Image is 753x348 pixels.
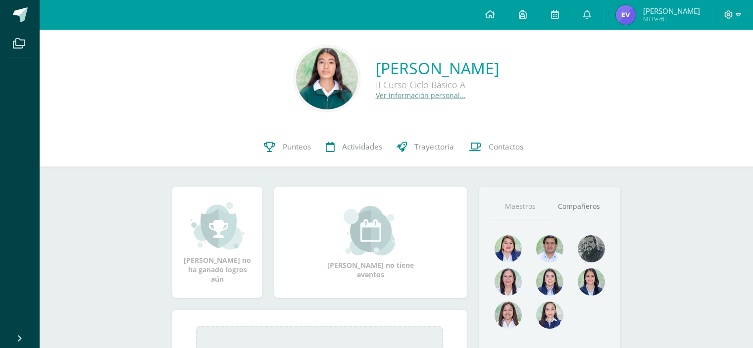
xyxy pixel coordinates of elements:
img: e0582db7cc524a9960c08d03de9ec803.png [536,301,563,329]
span: Contactos [489,142,523,152]
a: Ver información personal... [376,91,466,100]
img: 135afc2e3c36cc19cf7f4a6ffd4441d1.png [495,235,522,262]
img: 4179e05c207095638826b52d0d6e7b97.png [578,235,605,262]
img: achievement_small.png [191,201,245,250]
a: Punteos [256,127,318,167]
div: [PERSON_NAME] no ha ganado logros aún [182,201,252,284]
img: 1d783d36c0c1c5223af21090f2d2739b.png [616,5,636,25]
a: Compañeros [550,194,608,219]
span: Trayectoria [414,142,454,152]
span: Punteos [283,142,311,152]
span: Mi Perfil [643,15,700,23]
a: Trayectoria [390,127,461,167]
span: [PERSON_NAME] [643,6,700,16]
img: 78f4197572b4db04b380d46154379998.png [495,268,522,296]
a: [PERSON_NAME] [376,57,499,79]
img: 1be4a43e63524e8157c558615cd4c825.png [495,301,522,329]
img: event_small.png [344,206,398,255]
a: Actividades [318,127,390,167]
img: 1718fffd4da80cd61b85b67a638e6d8b.png [296,48,358,109]
img: 421193c219fb0d09e137c3cdd2ddbd05.png [536,268,563,296]
span: Actividades [342,142,382,152]
img: d4e0c534ae446c0d00535d3bb96704e9.png [578,268,605,296]
a: Maestros [491,194,550,219]
img: 1e7bfa517bf798cc96a9d855bf172288.png [536,235,563,262]
div: [PERSON_NAME] no tiene eventos [321,206,420,279]
div: II Curso Ciclo Básico A [376,79,499,91]
a: Contactos [461,127,531,167]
